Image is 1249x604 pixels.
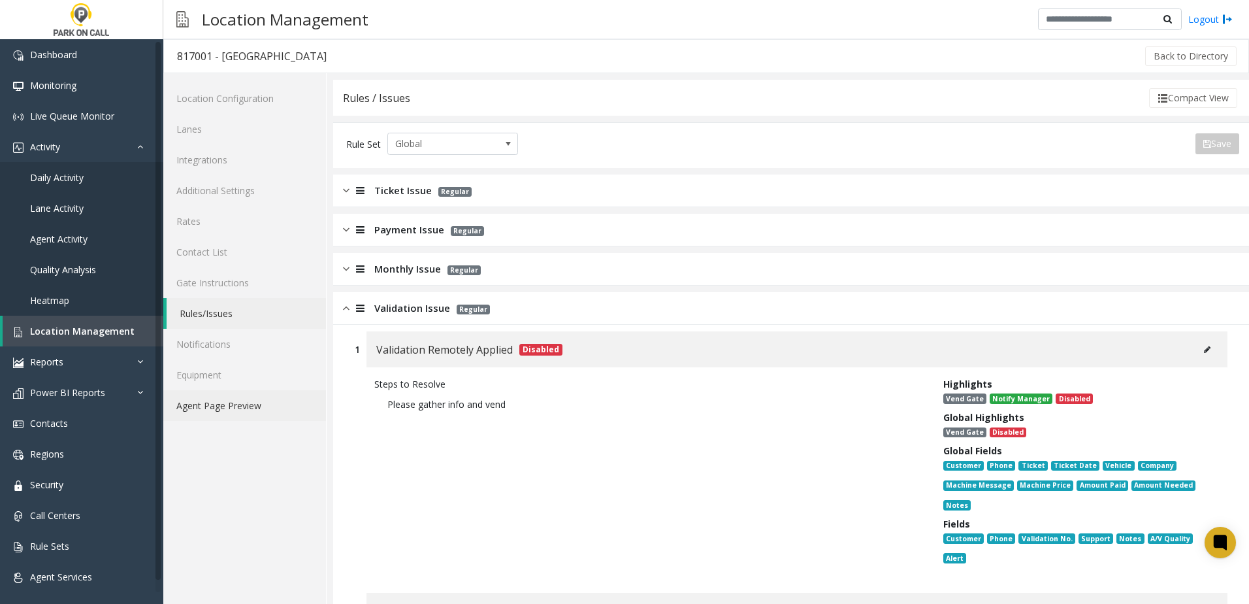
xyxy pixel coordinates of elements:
[1079,533,1113,544] span: Support
[343,90,410,107] div: Rules / Issues
[1103,461,1134,471] span: Vehicle
[163,206,326,237] a: Rates
[163,175,326,206] a: Additional Settings
[30,509,80,522] span: Call Centers
[943,480,1014,491] span: Machine Message
[447,265,481,275] span: Regular
[343,301,349,316] img: opened
[30,141,60,153] span: Activity
[30,356,63,368] span: Reports
[13,511,24,522] img: 'icon'
[30,294,69,307] span: Heatmap
[943,553,966,563] span: Alert
[30,79,76,92] span: Monitoring
[30,448,64,460] span: Regions
[457,305,490,314] span: Regular
[3,316,163,346] a: Location Management
[943,394,986,404] span: Vend Gate
[943,378,992,390] span: Highlights
[388,133,491,154] span: Global
[13,480,24,491] img: 'icon'
[990,394,1052,404] span: Notify Manager
[13,388,24,399] img: 'icon'
[30,571,92,583] span: Agent Services
[943,461,984,471] span: Customer
[1018,533,1075,544] span: Validation No.
[374,183,432,198] span: Ticket Issue
[177,48,327,65] div: 817001 - [GEOGRAPHIC_DATA]
[13,112,24,122] img: 'icon'
[343,261,349,277] img: closed
[30,171,84,184] span: Daily Activity
[163,390,326,421] a: Agent Page Preview
[987,533,1015,544] span: Phone
[13,450,24,460] img: 'icon'
[13,50,24,61] img: 'icon'
[13,419,24,429] img: 'icon'
[13,81,24,92] img: 'icon'
[374,301,450,316] span: Validation Issue
[943,500,971,511] span: Notes
[1077,480,1127,491] span: Amount Paid
[195,3,375,35] h3: Location Management
[343,222,349,237] img: closed
[167,298,326,329] a: Rules/Issues
[1051,461,1099,471] span: Ticket Date
[13,573,24,583] img: 'icon'
[176,3,189,35] img: pageIcon
[163,267,326,298] a: Gate Instructions
[13,143,24,153] img: 'icon'
[13,358,24,368] img: 'icon'
[1116,533,1144,544] span: Notes
[13,542,24,552] img: 'icon'
[1222,12,1233,26] img: logout
[30,417,68,429] span: Contacts
[451,226,484,236] span: Regular
[30,110,114,122] span: Live Queue Monitor
[30,263,96,276] span: Quality Analysis
[163,329,326,360] a: Notifications
[943,411,1024,424] span: Global Highlights
[1145,46,1237,66] button: Back to Directory
[1018,461,1047,471] span: Ticket
[30,48,77,61] span: Dashboard
[30,478,63,491] span: Security
[990,428,1026,438] span: Disabled
[1195,133,1239,154] button: Save
[13,327,24,337] img: 'icon'
[163,360,326,390] a: Equipment
[943,428,986,438] span: Vend Gate
[943,445,1002,457] span: Global Fields
[943,518,970,530] span: Fields
[30,386,105,399] span: Power BI Reports
[355,343,360,356] div: 1
[30,325,135,337] span: Location Management
[374,222,444,237] span: Payment Issue
[30,540,69,552] span: Rule Sets
[163,144,326,175] a: Integrations
[30,202,84,214] span: Lane Activity
[1131,480,1195,491] span: Amount Needed
[1188,12,1233,26] a: Logout
[943,533,984,544] span: Customer
[1138,461,1176,471] span: Company
[1149,88,1237,108] button: Compact View
[438,187,472,197] span: Regular
[374,391,924,418] p: Please gather info and vend
[163,83,326,114] a: Location Configuration
[1056,394,1092,404] span: Disabled
[163,237,326,267] a: Contact List
[1148,533,1193,544] span: A/V Quality
[343,183,349,198] img: closed
[519,344,562,356] span: Disabled
[374,261,441,277] span: Monthly Issue
[346,133,381,155] div: Rule Set
[374,377,924,391] div: Steps to Resolve
[376,341,513,358] span: Validation Remotely Applied
[163,114,326,144] a: Lanes
[30,233,88,245] span: Agent Activity
[987,461,1015,471] span: Phone
[1017,480,1073,491] span: Machine Price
